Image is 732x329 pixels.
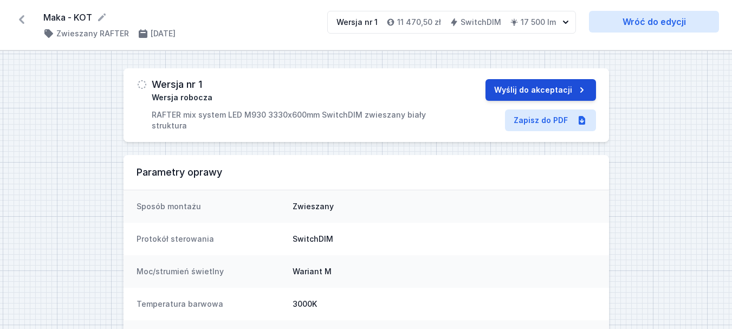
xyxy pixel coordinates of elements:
h4: SwitchDIM [461,17,501,28]
dd: 3000K [293,299,596,309]
a: Wróć do edycji [589,11,719,33]
p: RAFTER mix system LED M930 3330x600mm SwitchDIM zwieszany biały struktura [152,109,443,131]
h3: Parametry oprawy [137,166,596,179]
dd: Wariant M [293,266,596,277]
h4: Zwieszany RAFTER [56,28,129,39]
button: Wyślij do akceptacji [485,79,596,101]
h4: 11 470,50 zł [397,17,441,28]
button: Edytuj nazwę projektu [96,12,107,23]
h4: [DATE] [151,28,176,39]
div: Wersja nr 1 [336,17,378,28]
dd: SwitchDIM [293,234,596,244]
dt: Temperatura barwowa [137,299,284,309]
span: Wersja robocza [152,92,212,103]
dt: Moc/strumień świetlny [137,266,284,277]
dt: Protokół sterowania [137,234,284,244]
form: Maka - KOT [43,11,314,24]
h3: Wersja nr 1 [152,79,202,90]
dt: Sposób montażu [137,201,284,212]
img: draft.svg [137,79,147,90]
button: Wersja nr 111 470,50 złSwitchDIM17 500 lm [327,11,576,34]
h4: 17 500 lm [521,17,556,28]
a: Zapisz do PDF [505,109,596,131]
dd: Zwieszany [293,201,596,212]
